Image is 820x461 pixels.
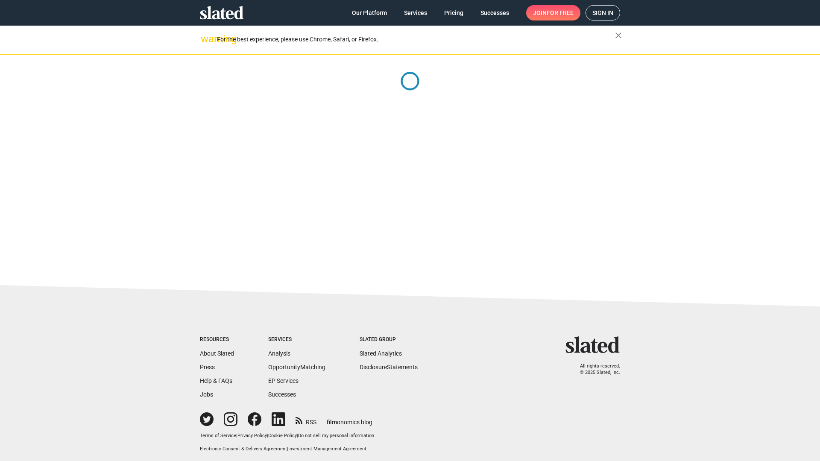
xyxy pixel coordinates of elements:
[327,419,337,426] span: film
[571,363,620,376] p: All rights reserved. © 2025 Slated, Inc.
[268,364,325,371] a: OpportunityMatching
[345,5,394,20] a: Our Platform
[200,336,234,343] div: Resources
[200,446,287,452] a: Electronic Consent & Delivery Agreement
[474,5,516,20] a: Successes
[327,411,372,426] a: filmonomics blog
[200,350,234,357] a: About Slated
[200,391,213,398] a: Jobs
[268,391,296,398] a: Successes
[298,433,374,439] button: Do not sell my personal information
[404,5,427,20] span: Services
[444,5,463,20] span: Pricing
[200,377,232,384] a: Help & FAQs
[287,446,288,452] span: |
[360,364,418,371] a: DisclosureStatements
[526,5,580,20] a: Joinfor free
[200,364,215,371] a: Press
[397,5,434,20] a: Services
[268,433,297,438] a: Cookie Policy
[268,377,299,384] a: EP Services
[236,433,237,438] span: |
[360,336,418,343] div: Slated Group
[360,350,402,357] a: Slated Analytics
[296,413,316,426] a: RSS
[288,446,366,452] a: Investment Management Agreement
[217,34,615,45] div: For the best experience, please use Chrome, Safari, or Firefox.
[547,5,574,20] span: for free
[268,350,290,357] a: Analysis
[352,5,387,20] span: Our Platform
[586,5,620,20] a: Sign in
[613,30,624,41] mat-icon: close
[268,336,325,343] div: Services
[267,433,268,438] span: |
[480,5,509,20] span: Successes
[533,5,574,20] span: Join
[201,34,211,44] mat-icon: warning
[297,433,298,438] span: |
[592,6,613,20] span: Sign in
[200,433,236,438] a: Terms of Service
[437,5,470,20] a: Pricing
[237,433,267,438] a: Privacy Policy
